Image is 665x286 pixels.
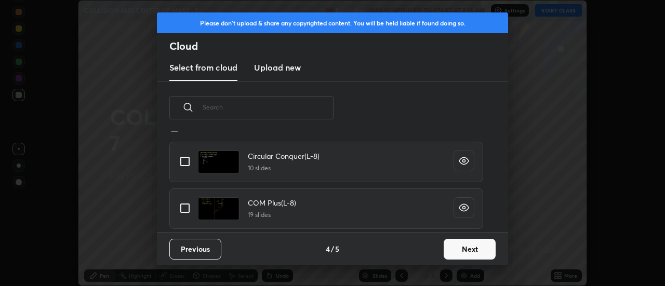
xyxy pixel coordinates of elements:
input: Search [203,85,334,129]
h3: Upload new [254,61,301,74]
h4: COM Plus(L-8) [248,197,296,208]
h4: 4 [326,243,330,254]
h5: 10 slides [248,164,320,173]
img: 1759844203TJ80TN.pdf [198,151,240,173]
h3: Select from cloud [169,61,237,74]
button: Next [444,239,496,260]
img: 1759844203DLV8S9.pdf [198,197,240,220]
h4: / [331,243,334,254]
h5: 19 slides [248,210,296,220]
h4: Circular Conquer(L-8) [248,151,320,161]
h2: Cloud [169,39,508,53]
div: Please don't upload & share any copyrighted content. You will be held liable if found doing so. [157,12,508,33]
h4: 5 [335,243,339,254]
button: Previous [169,239,221,260]
div: grid [157,131,496,232]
